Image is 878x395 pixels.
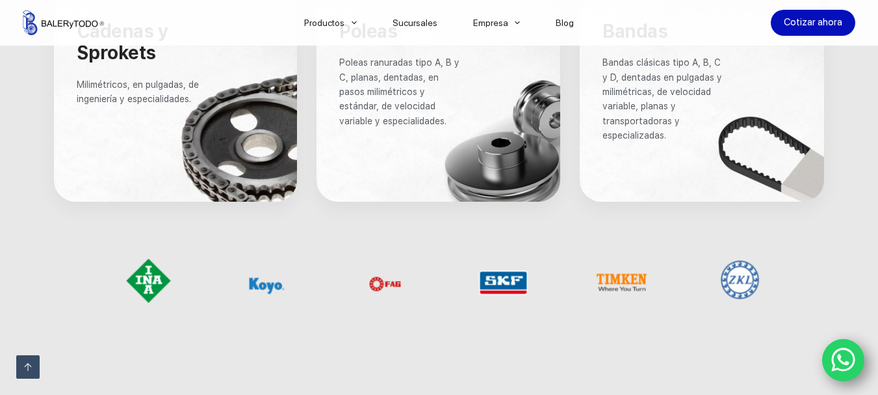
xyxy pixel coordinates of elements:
[16,355,40,379] a: Ir arriba
[602,57,725,141] span: Bandas clásicas tipo A, B, C y D, dentadas en pulgadas y milimétricas, de velocidad variable, pla...
[23,10,104,35] img: Balerytodo
[822,339,865,382] a: WhatsApp
[771,10,855,36] a: Cotizar ahora
[339,57,462,126] span: Poleas ranuradas tipo A, B y C, planas, dentadas, en pasos milimétricos y estándar, de velocidad ...
[77,79,201,104] span: Milimétricos, en pulgadas, de ingeniería y especialidades.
